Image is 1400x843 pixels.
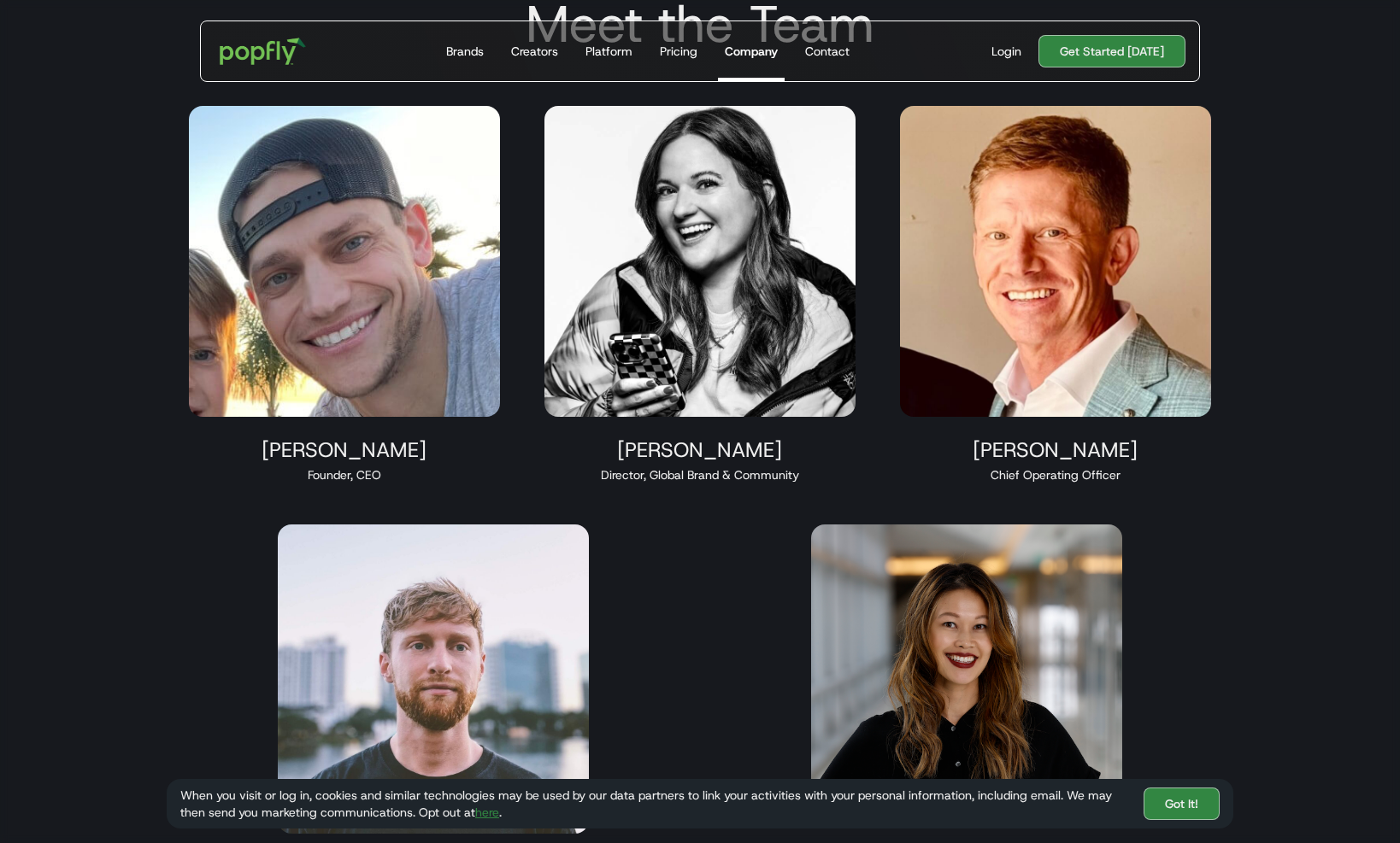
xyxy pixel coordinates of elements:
[446,43,484,60] div: Brands
[991,43,1021,60] div: Login
[189,466,500,483] div: Founder, CEO
[208,26,318,77] a: home
[985,43,1028,60] a: Login
[805,43,850,60] div: Contact
[900,466,1211,483] div: Chief Operating Officer
[900,437,1211,463] div: [PERSON_NAME]
[1038,35,1185,67] a: Get Started [DATE]
[544,466,856,483] div: Director, Global Brand & Community
[475,805,499,820] a: here
[189,437,500,463] div: [PERSON_NAME]
[718,21,785,81] a: Company
[544,437,856,463] div: [PERSON_NAME]
[511,43,558,60] div: Creators
[1144,787,1220,820] a: Got It!
[653,21,704,81] a: Pricing
[798,21,856,81] a: Contact
[579,21,639,81] a: Platform
[439,21,491,81] a: Brands
[585,43,632,60] div: Platform
[180,787,1130,821] div: When you visit or log in, cookies and similar technologies may be used by our data partners to li...
[504,21,565,81] a: Creators
[660,43,697,60] div: Pricing
[725,43,778,60] div: Company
